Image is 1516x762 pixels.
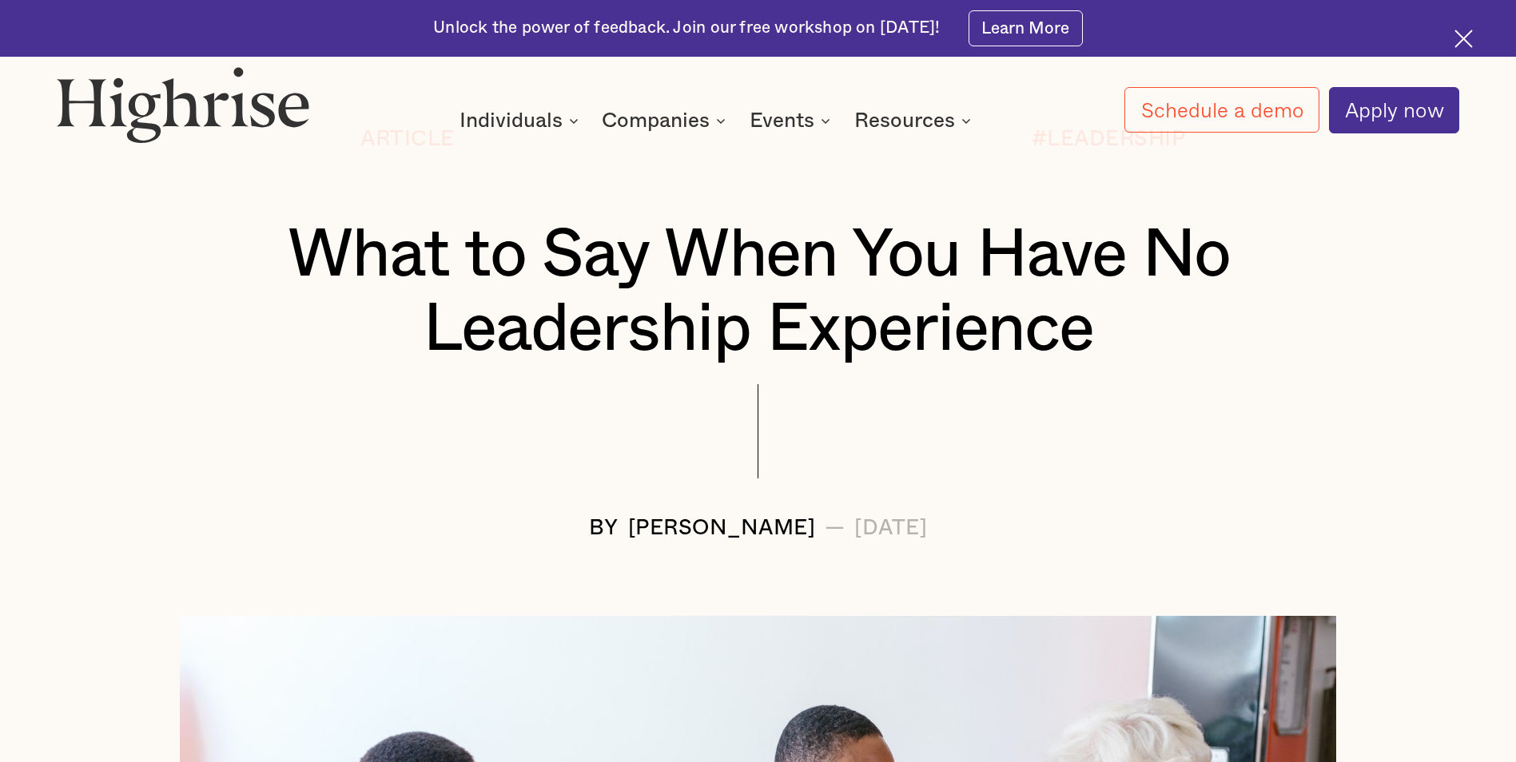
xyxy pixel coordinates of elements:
div: Companies [602,111,730,130]
a: Learn More [969,10,1083,46]
div: Unlock the power of feedback. Join our free workshop on [DATE]! [433,17,940,39]
div: Individuals [460,111,583,130]
div: Resources [854,111,976,130]
div: Companies [602,111,710,130]
img: Cross icon [1454,30,1473,48]
h1: What to Say When You Have No Leadership Experience [115,218,1401,367]
div: Individuals [460,111,563,130]
div: Events [750,111,835,130]
div: [PERSON_NAME] [628,517,816,540]
div: BY [589,517,619,540]
div: — [825,517,846,540]
a: Apply now [1329,87,1459,133]
div: [DATE] [854,517,927,540]
div: Resources [854,111,955,130]
a: Schedule a demo [1124,87,1319,133]
img: Highrise logo [57,66,310,143]
div: Events [750,111,814,130]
